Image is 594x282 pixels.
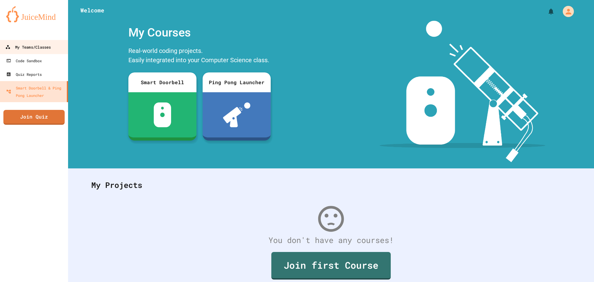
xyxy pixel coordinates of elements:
div: Smart Doorbell & Ping Pong Launcher [6,84,64,99]
div: My Courses [125,21,274,45]
div: Code Sandbox [6,57,42,64]
a: Join first Course [271,252,391,280]
div: Real-world coding projects. Easily integrated into your Computer Science class. [125,45,274,68]
img: logo-orange.svg [6,6,62,22]
div: My Teams/Classes [5,43,51,51]
img: banner-image-my-projects.png [380,21,545,162]
div: Quiz Reports [6,71,42,78]
a: Join Quiz [3,110,65,125]
div: Smart Doorbell [128,72,196,92]
div: My Account [556,4,575,19]
div: My Notifications [536,6,556,17]
div: My Projects [85,173,577,197]
img: ppl-with-ball.png [223,102,251,127]
div: Ping Pong Launcher [203,72,271,92]
img: sdb-white.svg [154,102,171,127]
div: You don't have any courses! [85,234,577,246]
